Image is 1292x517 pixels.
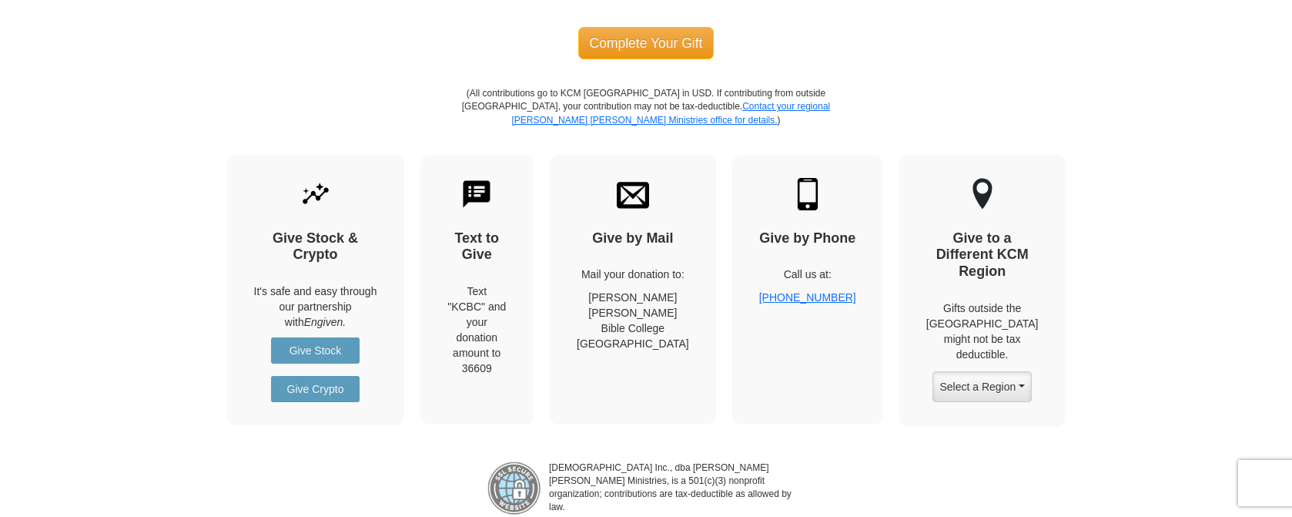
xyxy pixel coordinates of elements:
[461,87,831,154] p: (All contributions go to KCM [GEOGRAPHIC_DATA] in USD. If contributing from outside [GEOGRAPHIC_D...
[447,284,507,376] div: Text "KCBC" and your donation amount to 36609
[759,267,856,282] p: Call us at:
[972,178,993,210] img: other-region
[932,371,1031,402] button: Select a Region
[541,462,805,515] p: [DEMOGRAPHIC_DATA] Inc., dba [PERSON_NAME] [PERSON_NAME] Ministries, is a 501(c)(3) nonprofit org...
[577,230,689,247] h4: Give by Mail
[926,300,1039,362] p: Gifts outside the [GEOGRAPHIC_DATA] might not be tax deductible.
[792,178,824,210] img: mobile.svg
[511,101,830,125] a: Contact your regional [PERSON_NAME] [PERSON_NAME] Ministries office for details.
[271,376,360,402] a: Give Crypto
[304,316,346,328] i: Engiven.
[617,178,649,210] img: envelope.svg
[447,230,507,264] h4: Text to Give
[577,290,689,351] p: [PERSON_NAME] [PERSON_NAME] Bible College [GEOGRAPHIC_DATA]
[759,291,856,304] a: [PHONE_NUMBER]
[460,178,493,210] img: text-to-give.svg
[926,230,1039,280] h4: Give to a Different KCM Region
[300,178,332,210] img: give-by-stock.svg
[271,337,360,364] a: Give Stock
[578,27,715,59] span: Complete Your Gift
[759,230,856,247] h4: Give by Phone
[577,267,689,282] p: Mail your donation to:
[254,284,377,330] p: It's safe and easy through our partnership with
[487,462,541,515] img: refund-policy
[254,230,377,264] h4: Give Stock & Crypto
